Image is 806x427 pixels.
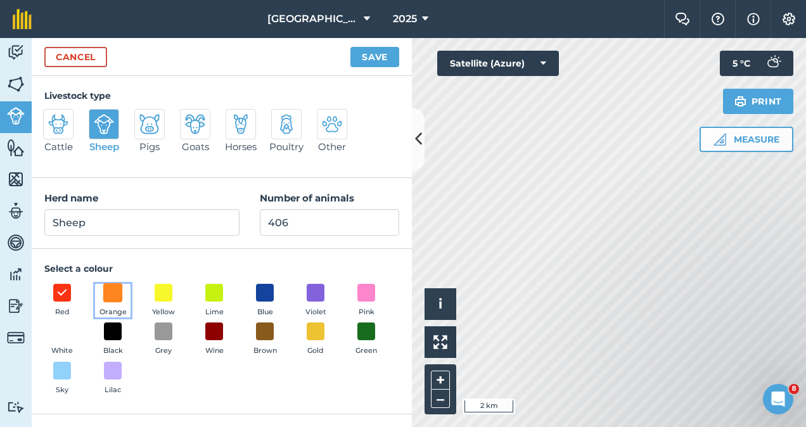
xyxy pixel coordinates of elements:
button: Green [349,322,384,357]
span: Other [318,139,346,155]
button: Gold [298,322,333,357]
img: svg+xml;base64,PD94bWwgdmVyc2lvbj0iMS4wIiBlbmNvZGluZz0idXRmLTgiPz4KPCEtLSBHZW5lcmF0b3I6IEFkb2JlIE... [7,233,25,252]
textarea: Message… [11,303,243,325]
span: Brown [253,345,277,357]
span: Green [355,345,377,357]
button: Lime [196,284,232,318]
button: Measure [700,127,793,152]
img: A question mark icon [710,13,726,25]
button: Pink [349,284,384,318]
img: svg+xml;base64,PD94bWwgdmVyc2lvbj0iMS4wIiBlbmNvZGluZz0idXRmLTgiPz4KPCEtLSBHZW5lcmF0b3I6IEFkb2JlIE... [185,114,205,134]
img: svg+xml;base64,PD94bWwgdmVyc2lvbj0iMS4wIiBlbmNvZGluZz0idXRmLTgiPz4KPCEtLSBHZW5lcmF0b3I6IEFkb2JlIE... [94,114,114,134]
iframe: Intercom live chat [763,384,793,414]
strong: Number of animals [260,192,354,204]
span: Pink [359,307,374,318]
h4: Livestock type [44,89,399,103]
span: Poultry [269,139,304,155]
button: Wine [196,322,232,357]
button: Upload attachment [60,330,70,340]
img: Profile image for Daisy [36,7,56,27]
span: Wine [205,345,224,357]
img: svg+xml;base64,PD94bWwgdmVyc2lvbj0iMS4wIiBlbmNvZGluZz0idXRmLTgiPz4KPCEtLSBHZW5lcmF0b3I6IEFkb2JlIE... [48,114,68,134]
button: Blue [247,284,283,318]
p: Active in the last 15m [61,16,152,29]
button: Grey [146,322,181,357]
button: Sky [44,362,80,396]
button: Satellite (Azure) [437,51,559,76]
span: Horses [225,139,257,155]
button: i [425,288,456,320]
img: svg+xml;base64,PD94bWwgdmVyc2lvbj0iMS4wIiBlbmNvZGluZz0idXRmLTgiPz4KPCEtLSBHZW5lcmF0b3I6IEFkb2JlIE... [7,329,25,347]
button: + [431,371,450,390]
span: White [51,345,73,357]
span: 5 ° C [732,51,750,76]
img: svg+xml;base64,PHN2ZyB4bWxucz0iaHR0cDovL3d3dy53My5vcmcvMjAwMC9zdmciIHdpZHRoPSIxOSIgaGVpZ2h0PSIyNC... [734,94,746,109]
img: A cog icon [781,13,796,25]
span: Gold [307,345,324,357]
span: Grey [155,345,172,357]
img: svg+xml;base64,PD94bWwgdmVyc2lvbj0iMS4wIiBlbmNvZGluZz0idXRmLTgiPz4KPCEtLSBHZW5lcmF0b3I6IEFkb2JlIE... [231,114,251,134]
button: 5 °C [720,51,793,76]
button: Print [723,89,794,114]
img: Four arrows, one pointing top left, one top right, one bottom right and the last bottom left [433,335,447,349]
img: svg+xml;base64,PD94bWwgdmVyc2lvbj0iMS4wIiBlbmNvZGluZz0idXRmLTgiPz4KPCEtLSBHZW5lcmF0b3I6IEFkb2JlIE... [7,201,25,220]
img: svg+xml;base64,PD94bWwgdmVyc2lvbj0iMS4wIiBlbmNvZGluZz0idXRmLTgiPz4KPCEtLSBHZW5lcmF0b3I6IEFkb2JlIE... [139,114,160,134]
span: [GEOGRAPHIC_DATA] [267,11,359,27]
img: svg+xml;base64,PHN2ZyB4bWxucz0iaHR0cDovL3d3dy53My5vcmcvMjAwMC9zdmciIHdpZHRoPSI1NiIgaGVpZ2h0PSI2MC... [7,138,25,157]
span: Orange [99,307,127,318]
span: Lime [205,307,224,318]
img: Two speech bubbles overlapping with the left bubble in the forefront [675,13,690,25]
span: Goats [182,139,209,155]
button: White [44,322,80,357]
img: svg+xml;base64,PD94bWwgdmVyc2lvbj0iMS4wIiBlbmNvZGluZz0idXRmLTgiPz4KPCEtLSBHZW5lcmF0b3I6IEFkb2JlIE... [7,401,25,413]
button: Brown [247,322,283,357]
a: Cancel [44,47,107,67]
img: svg+xml;base64,PD94bWwgdmVyc2lvbj0iMS4wIiBlbmNvZGluZz0idXRmLTgiPz4KPCEtLSBHZW5lcmF0b3I6IEFkb2JlIE... [7,43,25,62]
span: Violet [305,307,326,318]
h1: Daisy [61,6,89,16]
img: svg+xml;base64,PD94bWwgdmVyc2lvbj0iMS4wIiBlbmNvZGluZz0idXRmLTgiPz4KPCEtLSBHZW5lcmF0b3I6IEFkb2JlIE... [7,296,25,315]
button: Lilac [95,362,131,396]
img: svg+xml;base64,PHN2ZyB4bWxucz0iaHR0cDovL3d3dy53My5vcmcvMjAwMC9zdmciIHdpZHRoPSIxOCIgaGVpZ2h0PSIyNC... [56,285,68,300]
span: Sheep [89,139,119,155]
button: – [431,390,450,408]
button: Violet [298,284,333,318]
button: Send a message… [217,325,238,345]
button: Save [350,47,399,67]
button: Emoji picker [20,330,30,340]
button: Black [95,322,131,357]
span: i [438,296,442,312]
img: svg+xml;base64,PD94bWwgdmVyc2lvbj0iMS4wIiBlbmNvZGluZz0idXRmLTgiPz4KPCEtLSBHZW5lcmF0b3I6IEFkb2JlIE... [760,51,786,76]
span: Red [55,307,70,318]
strong: Herd name [44,192,98,204]
img: Ruler icon [713,133,726,146]
span: Blue [257,307,273,318]
img: svg+xml;base64,PD94bWwgdmVyc2lvbj0iMS4wIiBlbmNvZGluZz0idXRmLTgiPz4KPCEtLSBHZW5lcmF0b3I6IEFkb2JlIE... [322,114,342,134]
span: Black [103,345,123,357]
div: Daisy • [DATE] [20,293,77,300]
span: Pigs [139,139,160,155]
button: Home [198,5,222,29]
button: Yellow [146,284,181,318]
span: 2025 [393,11,417,27]
span: Sky [56,385,68,396]
img: svg+xml;base64,PHN2ZyB4bWxucz0iaHR0cDovL3d3dy53My5vcmcvMjAwMC9zdmciIHdpZHRoPSIxNyIgaGVpZ2h0PSIxNy... [747,11,760,27]
button: Red [44,284,80,318]
button: Orange [95,284,131,318]
img: svg+xml;base64,PHN2ZyB4bWxucz0iaHR0cDovL3d3dy53My5vcmcvMjAwMC9zdmciIHdpZHRoPSI1NiIgaGVpZ2h0PSI2MC... [7,170,25,189]
img: svg+xml;base64,PD94bWwgdmVyc2lvbj0iMS4wIiBlbmNvZGluZz0idXRmLTgiPz4KPCEtLSBHZW5lcmF0b3I6IEFkb2JlIE... [276,114,297,134]
img: svg+xml;base64,PD94bWwgdmVyc2lvbj0iMS4wIiBlbmNvZGluZz0idXRmLTgiPz4KPCEtLSBHZW5lcmF0b3I6IEFkb2JlIE... [7,265,25,284]
button: go back [8,5,32,29]
span: Cattle [44,139,73,155]
span: Yellow [152,307,175,318]
img: fieldmargin Logo [13,9,32,29]
img: svg+xml;base64,PHN2ZyB4bWxucz0iaHR0cDovL3d3dy53My5vcmcvMjAwMC9zdmciIHdpZHRoPSI1NiIgaGVpZ2h0PSI2MC... [7,75,25,94]
img: svg+xml;base64,PD94bWwgdmVyc2lvbj0iMS4wIiBlbmNvZGluZz0idXRmLTgiPz4KPCEtLSBHZW5lcmF0b3I6IEFkb2JlIE... [7,107,25,125]
span: Lilac [105,385,121,396]
span: 8 [789,384,799,394]
div: Close [222,5,245,28]
strong: Select a colour [44,263,113,274]
button: Gif picker [40,330,50,340]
